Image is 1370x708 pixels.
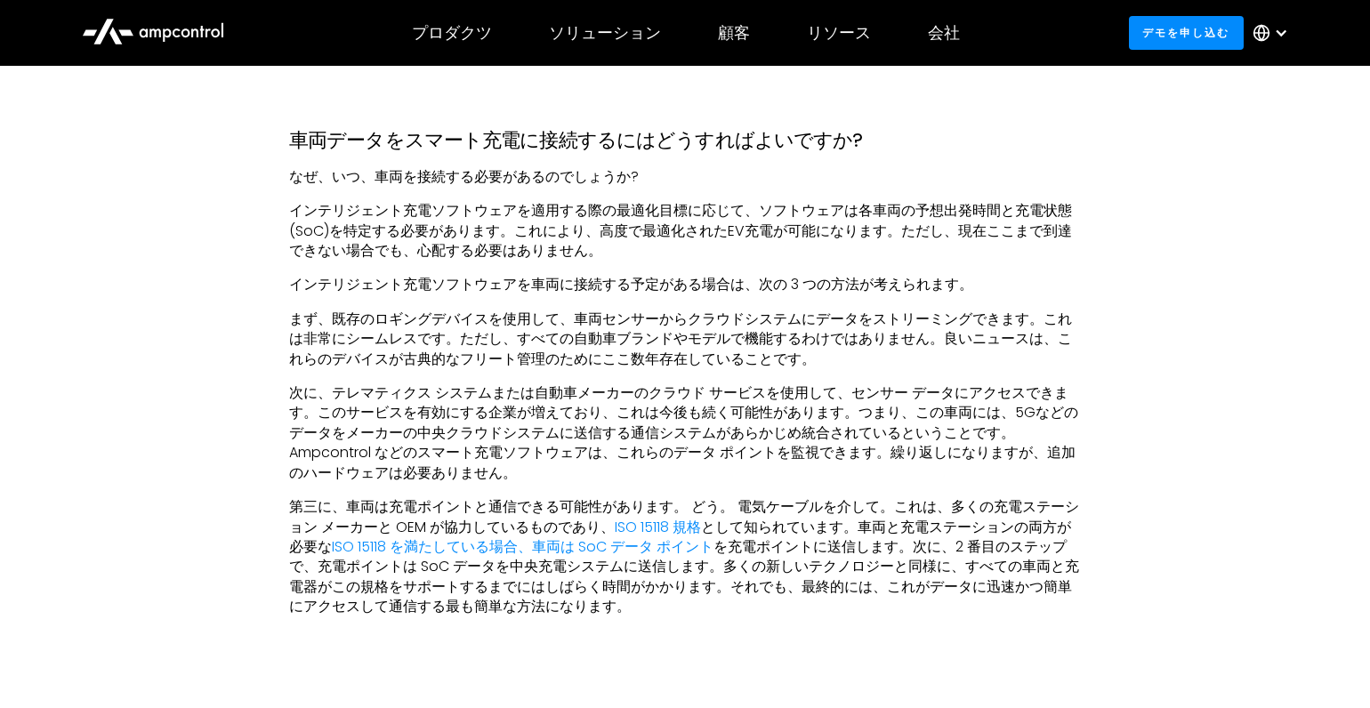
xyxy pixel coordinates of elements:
[289,129,1081,152] h3: 車両データをスマート充電に接続するにはどうすればよいですか?
[289,309,1072,369] font: まず、既存のロギングデバイスを使用して、車両センサーからクラウドシステムにデータをストリーミングできます。これは非常にシームレスです。ただし、すべての自動車ブランドやモデルで機能するわけではあり...
[289,274,973,294] font: インテリジェント充電ソフトウェアを車両に接続する予定がある場合は、次の 3 つの方法が考えられます。
[289,496,1079,616] font: 第三に、車両は充電ポイントと通信できる可能性があります。 どう。 電気ケーブルを介して。これは、多くの充電ステーション メーカーと OEM が協力しているものであり、 として知られています。車両...
[289,166,639,187] font: なぜ、いつ、車両を接続する必要があるのでしょうか?
[718,23,750,43] div: 顧客
[549,23,661,43] div: ソリューション
[615,517,701,537] a: ISO 15118 規格
[807,23,871,43] div: リソース
[412,23,492,43] div: プロダクツ
[289,382,1078,483] font: 次に、テレマティクス システムまたは自動車メーカーのクラウド サービスを使用して、センサー データにアクセスできます。このサービスを有効にする企業が増えており、これは今後も続く可能性があります。...
[928,23,960,43] div: 会社
[332,536,713,557] a: ISO 15118 を満たしている場合、車両は SoC データ ポイント
[289,200,1072,261] font: インテリジェント充電ソフトウェアを適用する際の最適化目標に応じて、ソフトウェアは各車両の予想出発時間と充電状態(SoC)を特定する必要があります。これにより、高度で最適化されたEV充電が可能にな...
[1129,16,1244,49] a: デモを申し込む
